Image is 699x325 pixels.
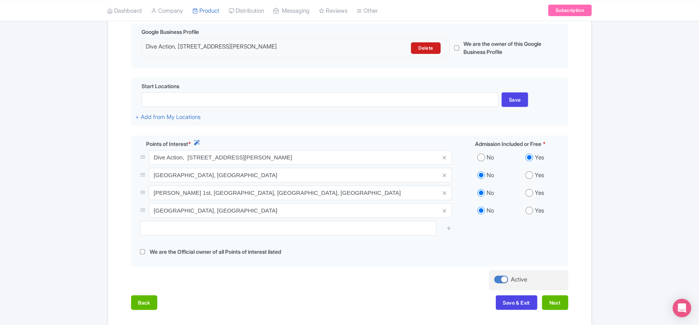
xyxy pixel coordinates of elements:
[487,171,494,180] label: No
[150,248,281,256] label: We are the Official owner of all Points of interest listed
[535,189,544,198] label: Yes
[542,295,568,310] button: Next
[146,140,188,148] span: Points of Interest
[535,206,544,215] label: Yes
[487,153,494,162] label: No
[464,40,549,56] label: We are the owner of this Google Business Profile
[131,295,158,310] button: Back
[141,28,199,36] span: Google Business Profile
[535,153,544,162] label: Yes
[487,206,494,215] label: No
[135,113,200,121] a: + Add from My Locations
[548,5,591,16] a: Subscription
[496,295,537,310] button: Save & Exit
[475,140,541,148] span: Admission Included or Free
[511,275,527,284] div: Active
[146,42,371,54] div: Dive Action, [STREET_ADDRESS][PERSON_NAME]
[411,42,440,54] a: Delete
[487,189,494,198] label: No
[673,299,691,317] div: Open Intercom Messenger
[502,92,528,107] div: Save
[141,82,179,90] span: Start Locations
[535,171,544,180] label: Yes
